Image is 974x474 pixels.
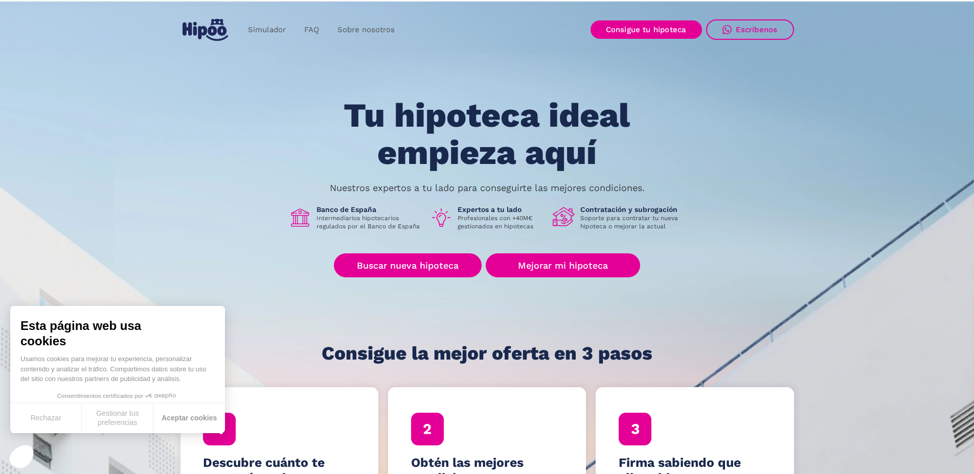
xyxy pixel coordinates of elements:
div: Escríbenos [736,25,778,34]
a: home [180,15,231,45]
h1: Contratación y subrogación [580,205,686,214]
a: Buscar nueva hipoteca [334,253,482,277]
a: Consigue tu hipoteca [591,20,702,39]
a: Escríbenos [706,19,794,40]
p: Profesionales con +40M€ gestionados en hipotecas [458,214,545,230]
p: Nuestros expertos a tu lado para conseguirte las mejores condiciones. [330,184,645,192]
a: FAQ [295,20,328,40]
h1: Expertos a tu lado [458,205,545,214]
p: Intermediarios hipotecarios regulados por el Banco de España [316,214,422,230]
p: Soporte para contratar tu nueva hipoteca o mejorar la actual [580,214,686,230]
h1: Banco de España [316,205,422,214]
h1: Consigue la mejor oferta en 3 pasos [322,343,652,364]
a: Sobre nosotros [328,20,404,40]
a: Simulador [239,20,295,40]
a: Mejorar mi hipoteca [486,253,640,277]
h1: Tu hipoteca ideal empieza aquí [293,97,681,171]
